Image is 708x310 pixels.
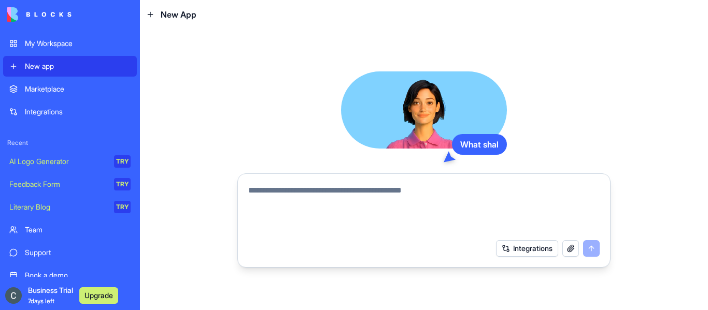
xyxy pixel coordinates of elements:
[3,197,137,217] a: Literary BlogTRY
[3,139,137,147] span: Recent
[3,79,137,99] a: Marketplace
[25,270,131,281] div: Book a demo
[452,134,507,155] div: What shal
[9,179,107,189] div: Feedback Form
[3,33,137,54] a: My Workspace
[3,265,137,286] a: Book a demo
[161,8,196,21] span: New App
[28,285,73,306] span: Business Trial
[3,242,137,263] a: Support
[3,151,137,172] a: AI Logo GeneratorTRY
[25,225,131,235] div: Team
[496,240,558,257] button: Integrations
[79,287,118,304] button: Upgrade
[25,84,131,94] div: Marketplace
[25,247,131,258] div: Support
[7,7,72,22] img: logo
[25,38,131,49] div: My Workspace
[9,202,107,212] div: Literary Blog
[114,155,131,168] div: TRY
[3,101,137,122] a: Integrations
[25,107,131,117] div: Integrations
[28,297,54,305] span: 7 days left
[3,174,137,195] a: Feedback FormTRY
[114,201,131,213] div: TRY
[25,61,131,71] div: New app
[3,219,137,240] a: Team
[3,56,137,77] a: New app
[5,287,22,304] img: ACg8ocIGKtaBNR7V3AzIWvm-YeaVhrEcXRzQcS3bnrotWnIg3Rgsdw=s96-c
[114,178,131,190] div: TRY
[9,156,107,167] div: AI Logo Generator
